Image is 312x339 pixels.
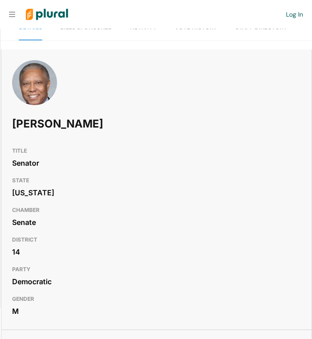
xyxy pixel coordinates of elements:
img: Headshot of Dan Blue [12,60,57,128]
h3: STATE [12,175,301,186]
h1: [PERSON_NAME] [12,110,185,137]
div: M [12,304,301,318]
h3: CHAMBER [12,205,301,216]
img: Logo for Plural [19,0,75,29]
h3: TITLE [12,145,301,156]
h3: GENDER [12,294,301,304]
h3: DISTRICT [12,234,301,245]
h3: PARTY [12,264,301,275]
a: Log In [286,10,303,18]
div: 14 [12,245,301,259]
div: [US_STATE] [12,186,301,199]
div: Democratic [12,275,301,288]
div: Senate [12,216,301,229]
div: Senator [12,156,301,170]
